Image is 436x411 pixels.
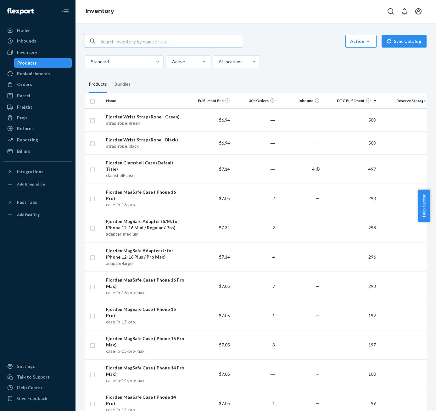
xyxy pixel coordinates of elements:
[219,313,230,318] span: $7.05
[232,359,277,389] td: ―
[106,120,185,126] div: strap-rope-green
[232,242,277,271] td: 4
[4,123,72,134] a: Returns
[4,135,72,145] a: Reporting
[218,59,219,65] input: All locations
[4,361,72,371] a: Settings
[316,254,320,260] span: —
[106,248,185,260] div: Fjorden MagSafe Adapter (L: for iPhone 12-16 Plus / Pro Max)
[17,181,45,187] div: Add Integration
[86,8,114,14] a: Inventory
[106,348,185,354] div: case-ip-15-pro-max
[322,271,378,301] td: 293
[4,393,72,403] button: Give Feedback
[322,131,378,154] td: 500
[106,172,185,179] div: clamshell-case
[219,166,230,172] span: $7.14
[322,213,378,242] td: 298
[106,160,185,172] div: Fjorden Clamshell Case (Default Title)
[89,76,107,93] div: Products
[17,168,43,175] div: Integrations
[17,104,32,110] div: Freight
[350,38,372,44] div: Action
[232,184,277,213] td: 2
[4,36,72,46] a: Inbounds
[17,115,27,121] div: Prep
[4,179,72,189] a: Add Integration
[277,93,322,108] th: Inbound
[14,58,72,68] a: Products
[106,260,185,266] div: adapter-large
[232,271,277,301] td: 7
[17,148,30,154] div: Billing
[322,184,378,213] td: 298
[316,140,320,146] span: —
[17,71,50,77] div: Replenishments
[4,197,72,207] button: Fast Tags
[17,137,38,143] div: Reporting
[4,210,72,220] a: Add Fast Tag
[418,190,430,222] button: Help Center
[322,359,378,389] td: 100
[106,114,185,120] div: Fjorden Wrist Strap (Rope - Green)
[219,225,230,230] span: $7.34
[219,254,230,260] span: $7.14
[17,363,35,369] div: Settings
[398,5,411,18] button: Open notifications
[188,93,233,108] th: Fulfillment Fee
[4,167,72,177] button: Integrations
[106,189,185,202] div: Fjorden MagSafe Case (iPhone 16 Pro)
[103,93,187,108] th: Name
[4,25,72,35] a: Home
[106,218,185,231] div: Fjorden MagSafe Adapter (S/M: for iPhone 12-16 Mini / Regular / Pro)
[378,93,434,108] th: Reserve Storage
[219,371,230,377] span: $7.05
[17,125,34,132] div: Returns
[232,154,277,184] td: ―
[277,154,322,184] td: 4
[232,93,277,108] th: 30d Orders
[17,385,42,391] div: Help Center
[4,113,72,123] a: Prep
[316,117,320,123] span: —
[17,212,40,217] div: Add Fast Tag
[316,371,320,377] span: —
[106,289,185,296] div: case-ip-16-pro-max
[232,213,277,242] td: 2
[4,91,72,101] a: Parcel
[316,225,320,230] span: —
[322,93,378,108] th: DTC Fulfillment
[17,199,37,205] div: Fast Tags
[316,196,320,201] span: —
[90,59,91,65] input: Standard
[106,231,185,237] div: adapter-medium
[4,372,72,382] a: Talk to Support
[59,5,72,18] button: Close Navigation
[322,330,378,359] td: 197
[232,301,277,330] td: 1
[219,283,230,289] span: $7.05
[232,330,277,359] td: 3
[106,319,185,325] div: case-ip-15-pro
[4,47,72,57] a: Inventory
[412,5,425,18] button: Open account menu
[17,93,30,99] div: Parcel
[100,35,242,48] input: Search inventory by name or sku
[106,202,185,208] div: case-ip-16-pro
[219,401,230,406] span: $7.05
[316,401,320,406] span: —
[4,146,72,156] a: Billing
[106,377,185,384] div: case-ip-14-pro-max
[17,81,32,88] div: Orders
[4,383,72,393] a: Help Center
[81,2,119,20] ol: breadcrumbs
[17,49,37,55] div: Inventory
[106,137,185,143] div: Fjorden Wrist Strap (Rope - Black)
[316,283,320,289] span: —
[17,60,37,66] div: Products
[106,365,185,377] div: Fjorden MagSafe Case (iPhone 14 Pro Max)
[17,27,30,33] div: Home
[316,313,320,318] span: —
